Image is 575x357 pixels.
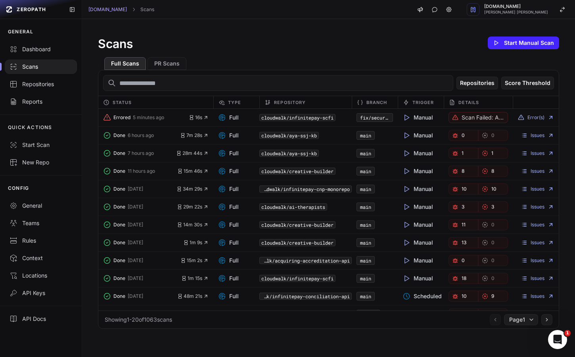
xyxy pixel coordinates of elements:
[103,255,180,266] button: Done [DATE]
[10,63,72,71] div: Scans
[128,257,143,264] span: [DATE]
[448,273,478,284] a: 18
[462,204,464,210] span: 3
[10,219,72,227] div: Teams
[113,257,125,264] span: Done
[8,29,33,35] p: GENERAL
[501,77,554,89] button: Score Threshold
[448,148,478,159] button: 1
[448,291,478,302] a: 10
[180,257,209,264] button: 15m 2s
[462,114,504,122] p: Scan failed: An unknown error occurred. We're investigating it.
[177,293,209,299] button: 48m 21s
[402,131,433,139] span: Manual
[521,168,554,174] a: Issues
[458,98,479,107] span: Details
[521,186,554,192] a: Issues
[462,150,464,156] span: 1
[478,237,508,248] a: 0
[448,219,478,230] button: 11
[140,6,154,13] a: Scans
[521,239,554,246] a: Issues
[462,222,466,228] span: 11
[491,239,494,246] span: 0
[402,239,433,247] span: Manual
[10,45,72,53] div: Dashboard
[103,201,177,212] button: Done [DATE]
[402,203,433,211] span: Manual
[521,257,554,264] a: Issues
[360,204,371,210] a: main
[176,150,209,156] button: 28m 44s
[218,131,239,139] span: Full
[478,130,508,141] button: 0
[189,114,209,121] button: 16s
[177,222,209,228] span: 14m 30s
[491,132,494,139] span: 0
[181,275,209,282] button: 1m 15s
[128,204,143,210] span: [DATE]
[113,222,125,228] span: Done
[218,239,239,247] span: Full
[259,185,351,193] button: cloudwalk/infinitepay-cnp-monorepo
[521,222,554,228] a: Issues
[113,186,125,192] span: Done
[10,202,72,210] div: General
[462,293,467,299] span: 10
[259,293,351,300] button: cloudwalk/infinitepay-conciliation-api
[448,255,478,266] a: 0
[113,150,125,156] span: Done
[10,289,72,297] div: API Keys
[360,239,371,246] a: main
[521,204,554,210] a: Issues
[183,239,209,246] button: 1m 9s
[402,310,442,318] span: Scheduled
[478,148,508,159] button: 1
[10,272,72,280] div: Locations
[131,7,136,12] svg: chevron right,
[448,201,478,212] a: 3
[478,166,508,177] button: 8
[103,237,183,248] button: Done [DATE]
[259,257,351,264] code: cloudwalk/acquiring-accreditation-api
[448,130,478,141] a: 0
[128,293,143,299] span: [DATE]
[180,132,209,139] button: 7m 28s
[218,114,239,122] span: Full
[10,98,72,106] div: Reports
[259,239,335,246] code: cloudwalk/creative-builder
[128,132,154,139] span: 6 hours ago
[8,185,29,191] p: CONFIG
[360,222,371,228] a: main
[128,150,154,156] span: 7 hours ago
[133,114,164,121] span: 5 minutes ago
[113,168,125,174] span: Done
[360,257,371,264] a: main
[10,158,72,166] div: New Repo
[128,275,143,282] span: [DATE]
[10,254,72,262] div: Context
[478,273,508,284] a: 0
[366,98,387,107] span: Branch
[402,114,433,122] span: Manual
[177,204,209,210] button: 29m 22s
[103,183,176,195] button: Done [DATE]
[259,275,335,282] code: cloudwalk/infinitepay-scfi
[274,98,306,107] span: Repository
[10,80,72,88] div: Repositories
[10,141,72,149] div: Start Scan
[491,275,494,282] span: 0
[564,330,571,336] span: 1
[462,239,466,246] span: 13
[259,221,335,228] code: cloudwalk/creative-builder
